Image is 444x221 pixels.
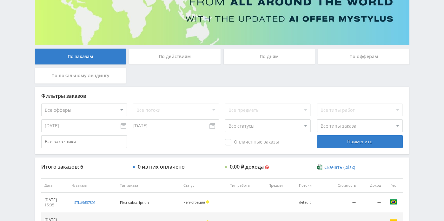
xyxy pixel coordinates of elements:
[299,200,320,204] div: default
[138,164,185,170] div: 0 из них оплачено
[317,164,355,171] a: Скачать (.xlsx)
[323,193,359,213] td: —
[323,178,359,193] th: Стоимость
[384,178,403,193] th: Гео
[129,49,221,64] div: По действиям
[224,49,315,64] div: По дням
[41,93,403,99] div: Фильтры заказов
[390,198,397,206] img: bra.png
[296,178,323,193] th: Потоки
[44,198,65,203] div: [DATE]
[180,178,227,193] th: Статус
[41,164,127,170] div: Итого заказов: 6
[41,178,69,193] th: Дата
[324,165,355,170] span: Скачать (.xlsx)
[68,178,117,193] th: № заказа
[317,135,403,148] div: Применить
[120,200,149,205] span: First subscription
[359,178,384,193] th: Доход
[318,49,409,64] div: По офферам
[227,178,265,193] th: Тип работы
[317,164,322,170] img: xlsx
[74,200,96,205] div: stl#9637801
[44,203,65,208] div: 15:35
[230,164,264,170] div: 0,00 ₽ дохода
[183,200,205,204] span: Регистрация
[359,193,384,213] td: —
[35,68,126,84] div: По локальному лендингу
[206,200,209,204] span: Холд
[225,139,279,145] span: Оплаченные заказы
[41,135,127,148] input: Все заказчики
[117,178,180,193] th: Тип заказа
[265,178,296,193] th: Предмет
[35,49,126,64] div: По заказам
